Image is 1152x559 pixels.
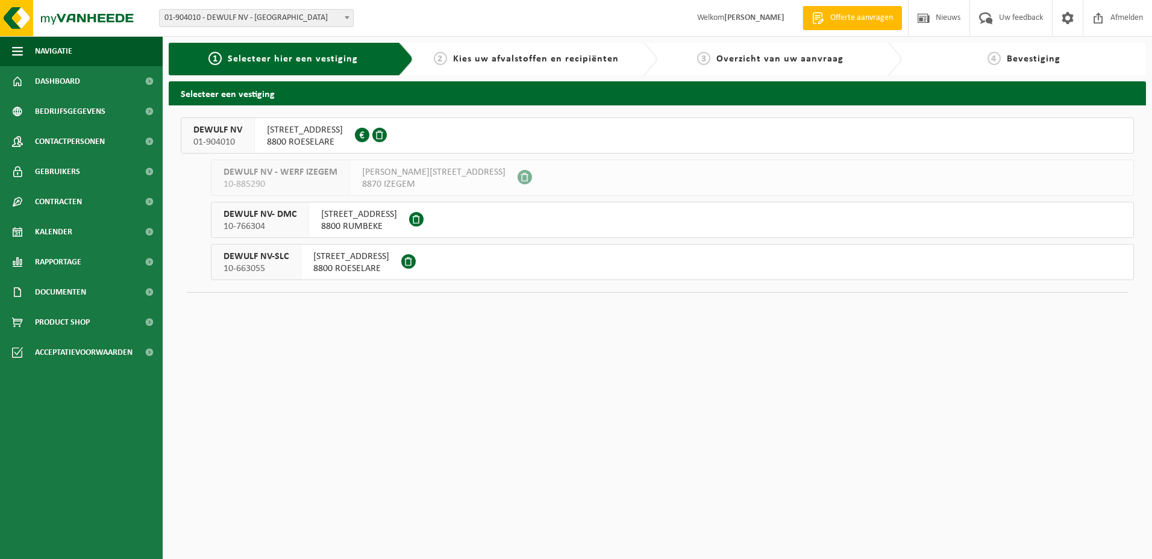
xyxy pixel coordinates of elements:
[321,208,397,220] span: [STREET_ADDRESS]
[35,187,82,217] span: Contracten
[321,220,397,233] span: 8800 RUMBEKE
[224,263,289,275] span: 10-663055
[35,36,72,66] span: Navigatie
[313,263,389,275] span: 8800 ROESELARE
[35,217,72,247] span: Kalender
[313,251,389,263] span: [STREET_ADDRESS]
[208,52,222,65] span: 1
[1007,54,1060,64] span: Bevestiging
[988,52,1001,65] span: 4
[724,13,784,22] strong: [PERSON_NAME]
[803,6,902,30] a: Offerte aanvragen
[35,277,86,307] span: Documenten
[35,157,80,187] span: Gebruikers
[453,54,619,64] span: Kies uw afvalstoffen en recipiënten
[827,12,896,24] span: Offerte aanvragen
[159,9,354,27] span: 01-904010 - DEWULF NV - ROESELARE
[224,220,296,233] span: 10-766304
[228,54,358,64] span: Selecteer hier een vestiging
[211,202,1134,238] button: DEWULF NV- DMC 10-766304 [STREET_ADDRESS]8800 RUMBEKE
[35,126,105,157] span: Contactpersonen
[35,96,105,126] span: Bedrijfsgegevens
[434,52,447,65] span: 2
[193,136,242,148] span: 01-904010
[169,81,1146,105] h2: Selecteer een vestiging
[224,208,296,220] span: DEWULF NV- DMC
[362,166,506,178] span: [PERSON_NAME][STREET_ADDRESS]
[35,247,81,277] span: Rapportage
[35,307,90,337] span: Product Shop
[35,337,133,367] span: Acceptatievoorwaarden
[224,178,337,190] span: 10-885290
[362,178,506,190] span: 8870 IZEGEM
[716,54,844,64] span: Overzicht van uw aanvraag
[35,66,80,96] span: Dashboard
[160,10,353,27] span: 01-904010 - DEWULF NV - ROESELARE
[224,166,337,178] span: DEWULF NV - WERF IZEGEM
[224,251,289,263] span: DEWULF NV-SLC
[181,117,1134,154] button: DEWULF NV 01-904010 [STREET_ADDRESS]8800 ROESELARE
[267,136,343,148] span: 8800 ROESELARE
[193,124,242,136] span: DEWULF NV
[697,52,710,65] span: 3
[211,244,1134,280] button: DEWULF NV-SLC 10-663055 [STREET_ADDRESS]8800 ROESELARE
[267,124,343,136] span: [STREET_ADDRESS]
